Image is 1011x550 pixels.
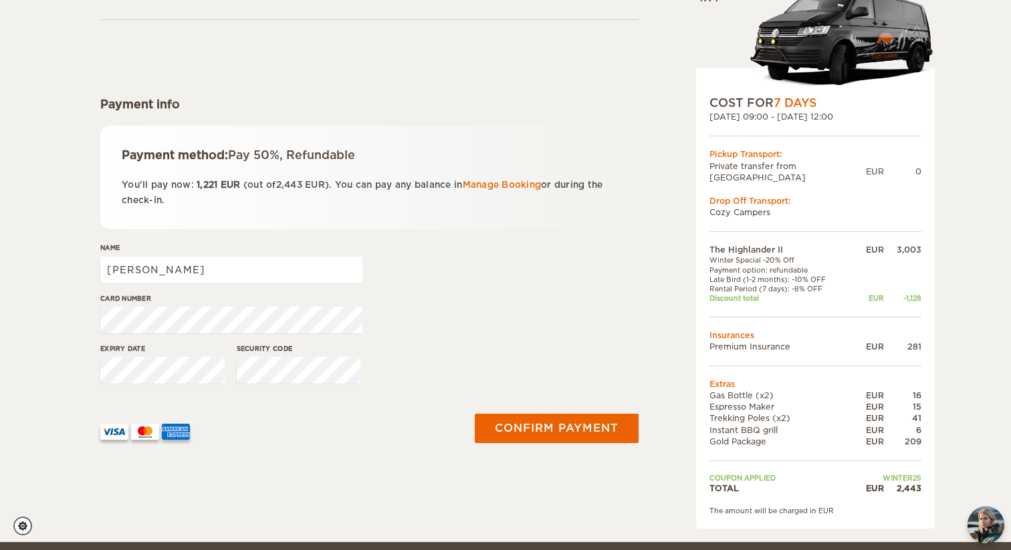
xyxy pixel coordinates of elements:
[884,390,921,401] div: 16
[853,401,884,412] div: EUR
[709,293,853,303] td: Discount total
[305,180,325,190] span: EUR
[709,401,853,412] td: Espresso Maker
[709,329,921,341] td: Insurances
[100,243,362,253] label: Name
[709,390,853,401] td: Gas Bottle (x2)
[853,436,884,447] div: EUR
[884,436,921,447] div: 209
[968,507,1004,543] button: chat-button
[709,160,866,183] td: Private transfer from [GEOGRAPHIC_DATA]
[13,517,41,535] a: Cookie settings
[463,180,542,190] a: Manage Booking
[709,378,921,390] td: Extras
[228,148,355,162] span: Pay 50%, Refundable
[709,275,853,284] td: Late Bird (1-2 months): -10% OFF
[968,507,1004,543] img: Freyja at Cozy Campers
[475,414,639,443] button: Confirm payment
[884,341,921,352] div: 281
[709,95,921,111] div: COST FOR
[853,293,884,303] div: EUR
[709,483,853,494] td: TOTAL
[122,147,617,163] div: Payment method:
[866,166,884,177] div: EUR
[131,424,159,440] img: mastercard
[276,180,302,190] span: 2,443
[709,111,921,122] div: [DATE] 09:00 - [DATE] 12:00
[884,293,921,303] div: -1,128
[709,284,853,293] td: Rental Period (7 days): -8% OFF
[709,506,921,515] div: The amount will be charged in EUR
[884,412,921,424] div: 41
[709,473,853,483] td: Coupon applied
[853,341,884,352] div: EUR
[709,148,921,160] div: Pickup Transport:
[100,343,225,354] label: Expiry date
[162,424,190,440] img: AMEX
[853,390,884,401] div: EUR
[709,255,853,265] td: Winter Special -20% Off
[237,343,361,354] label: Security code
[709,195,921,207] div: Drop Off Transport:
[853,412,884,424] div: EUR
[709,341,853,352] td: Premium Insurance
[122,177,617,209] p: You'll pay now: (out of ). You can pay any balance in or during the check-in.
[884,483,921,494] div: 2,443
[100,96,639,112] div: Payment info
[853,483,884,494] div: EUR
[709,207,921,218] td: Cozy Campers
[884,401,921,412] div: 15
[853,244,884,255] div: EUR
[884,244,921,255] div: 3,003
[853,424,884,436] div: EUR
[853,473,921,483] td: WINTER25
[884,166,921,177] div: 0
[709,244,853,255] td: The Highlander II
[884,424,921,436] div: 6
[100,293,362,303] label: Card number
[197,180,217,190] span: 1,221
[100,424,128,440] img: VISA
[774,96,816,110] span: 7 Days
[709,265,853,275] td: Payment option: refundable
[221,180,241,190] span: EUR
[709,412,853,424] td: Trekking Poles (x2)
[709,436,853,447] td: Gold Package
[709,424,853,436] td: Instant BBQ grill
